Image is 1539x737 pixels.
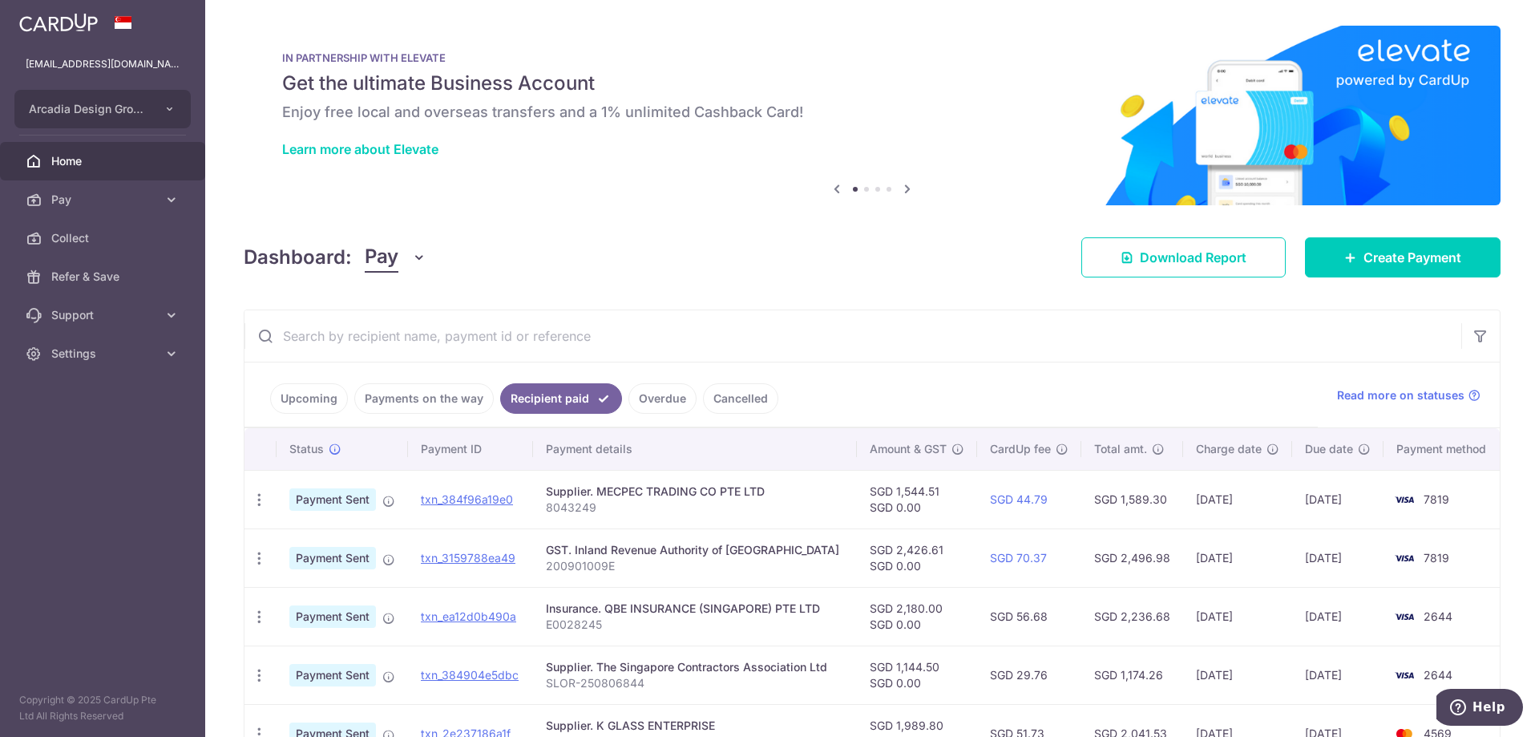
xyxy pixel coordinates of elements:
[421,551,515,565] a: txn_3159788ea49
[19,13,98,32] img: CardUp
[990,492,1048,506] a: SGD 44.79
[546,500,844,516] p: 8043249
[977,646,1081,704] td: SGD 29.76
[421,492,513,506] a: txn_384f96a19e0
[1337,387,1464,403] span: Read more on statuses
[546,558,844,574] p: 200901009E
[628,383,697,414] a: Overdue
[870,441,947,457] span: Amount & GST
[1337,387,1480,403] a: Read more on statuses
[51,269,157,285] span: Refer & Save
[1292,470,1383,528] td: [DATE]
[1292,587,1383,646] td: [DATE]
[408,428,533,470] th: Payment ID
[1081,646,1183,704] td: SGD 1,174.26
[1424,609,1452,623] span: 2644
[1183,646,1292,704] td: [DATE]
[546,617,844,633] p: E0028245
[289,441,324,457] span: Status
[289,664,376,686] span: Payment Sent
[282,51,1462,64] p: IN PARTNERSHIP WITH ELEVATE
[990,441,1051,457] span: CardUp fee
[1388,607,1420,626] img: Bank Card
[1383,428,1505,470] th: Payment method
[1305,237,1501,277] a: Create Payment
[1140,248,1246,267] span: Download Report
[289,605,376,628] span: Payment Sent
[1196,441,1262,457] span: Charge date
[244,243,352,272] h4: Dashboard:
[1094,441,1147,457] span: Total amt.
[51,346,157,362] span: Settings
[1388,490,1420,509] img: Bank Card
[421,668,519,682] a: txn_384904e5dbc
[703,383,778,414] a: Cancelled
[51,192,157,208] span: Pay
[1305,441,1353,457] span: Due date
[546,659,844,675] div: Supplier. The Singapore Contractors Association Ltd
[1292,646,1383,704] td: [DATE]
[1292,528,1383,587] td: [DATE]
[1436,689,1523,729] iframe: Opens a widget where you can find more information
[51,307,157,323] span: Support
[857,528,977,587] td: SGD 2,426.61 SGD 0.00
[1388,666,1420,685] img: Bank Card
[365,242,426,273] button: Pay
[1183,528,1292,587] td: [DATE]
[51,230,157,246] span: Collect
[289,488,376,511] span: Payment Sent
[500,383,622,414] a: Recipient paid
[282,71,1462,96] h5: Get the ultimate Business Account
[244,310,1461,362] input: Search by recipient name, payment id or reference
[1388,549,1420,568] img: Bank Card
[977,587,1081,646] td: SGD 56.68
[29,101,147,117] span: Arcadia Design Group Pte Ltd
[282,103,1462,122] h6: Enjoy free local and overseas transfers and a 1% unlimited Cashback Card!
[270,383,348,414] a: Upcoming
[1183,587,1292,646] td: [DATE]
[354,383,494,414] a: Payments on the way
[1183,470,1292,528] td: [DATE]
[546,601,844,617] div: Insurance. QBE INSURANCE (SINGAPORE) PTE LTD
[546,542,844,558] div: GST. Inland Revenue Authority of [GEOGRAPHIC_DATA]
[1363,248,1461,267] span: Create Payment
[1081,528,1183,587] td: SGD 2,496.98
[1424,668,1452,682] span: 2644
[546,675,844,691] p: SLOR-250806844
[365,242,398,273] span: Pay
[244,26,1501,205] img: Renovation banner
[26,56,180,72] p: [EMAIL_ADDRESS][DOMAIN_NAME]
[1424,492,1449,506] span: 7819
[282,141,438,157] a: Learn more about Elevate
[1081,587,1183,646] td: SGD 2,236.68
[14,90,191,128] button: Arcadia Design Group Pte Ltd
[1081,237,1286,277] a: Download Report
[421,609,516,623] a: txn_ea12d0b490a
[1424,551,1449,565] span: 7819
[51,153,157,169] span: Home
[546,484,844,500] div: Supplier. MECPEC TRADING CO PTE LTD
[533,428,857,470] th: Payment details
[857,587,977,646] td: SGD 2,180.00 SGD 0.00
[990,551,1047,565] a: SGD 70.37
[857,646,977,704] td: SGD 1,144.50 SGD 0.00
[857,470,977,528] td: SGD 1,544.51 SGD 0.00
[1081,470,1183,528] td: SGD 1,589.30
[289,547,376,569] span: Payment Sent
[546,718,844,734] div: Supplier. K GLASS ENTERPRISE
